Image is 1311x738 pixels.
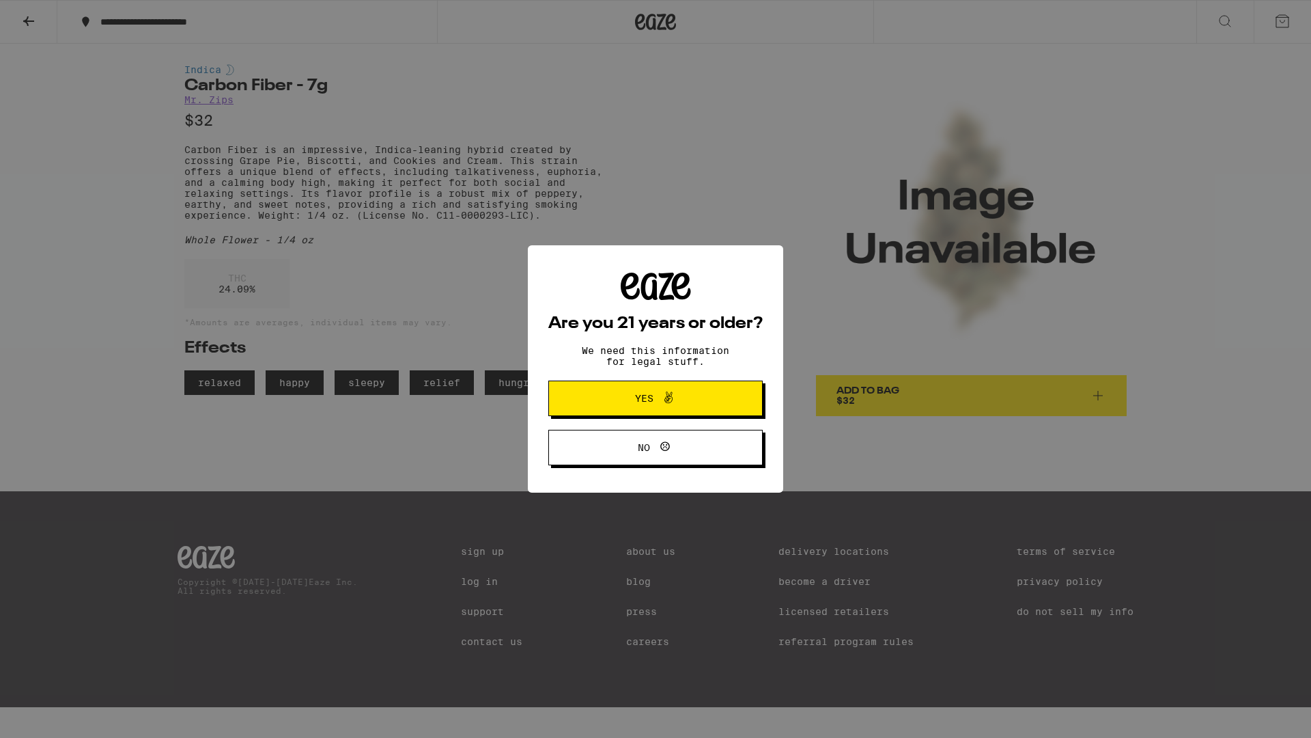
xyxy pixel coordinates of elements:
[638,443,650,452] span: No
[635,394,653,403] span: Yes
[548,316,763,332] h2: Are you 21 years or older?
[570,345,741,367] p: We need this information for legal stuff.
[548,381,763,416] button: Yes
[548,430,763,465] button: No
